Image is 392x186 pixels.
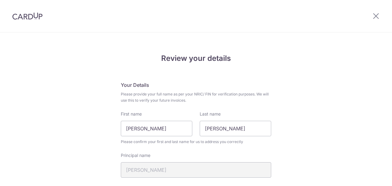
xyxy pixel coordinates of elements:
img: CardUp [12,12,43,20]
input: First Name [121,121,192,136]
label: Principal name [121,152,150,159]
h4: Review your details [121,53,271,64]
label: Last name [200,111,221,117]
span: Please confirm your first and last name for us to address you correctly [121,139,271,145]
label: First name [121,111,142,117]
h5: Your Details [121,81,271,89]
input: Last name [200,121,271,136]
span: Please provide your full name as per your NRIC/ FIN for verification purposes. We will use this t... [121,91,271,104]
